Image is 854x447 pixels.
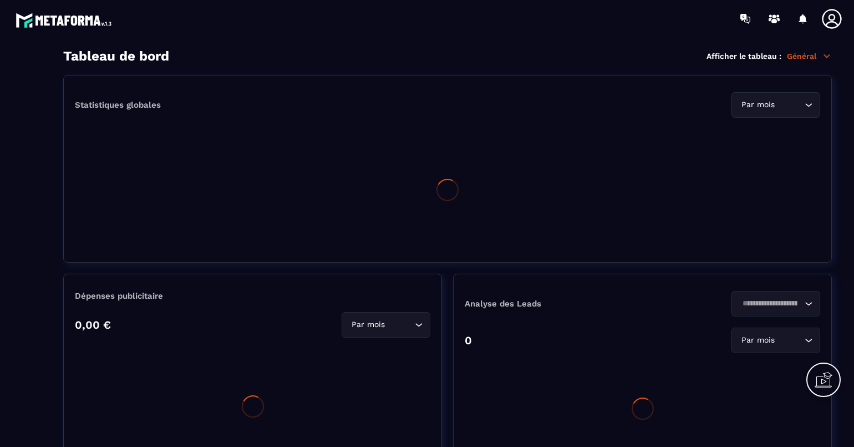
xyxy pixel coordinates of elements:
[75,100,161,110] p: Statistiques globales
[706,52,781,61] p: Afficher le tableau :
[342,312,430,338] div: Search for option
[777,334,802,346] input: Search for option
[777,99,802,111] input: Search for option
[75,318,111,332] p: 0,00 €
[739,99,777,111] span: Par mois
[75,291,430,301] p: Dépenses publicitaire
[731,328,820,353] div: Search for option
[731,291,820,317] div: Search for option
[465,334,472,347] p: 0
[787,51,832,61] p: Général
[16,10,115,31] img: logo
[465,299,643,309] p: Analyse des Leads
[387,319,412,331] input: Search for option
[739,298,802,310] input: Search for option
[731,92,820,118] div: Search for option
[63,48,169,64] h3: Tableau de bord
[739,334,777,346] span: Par mois
[349,319,387,331] span: Par mois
